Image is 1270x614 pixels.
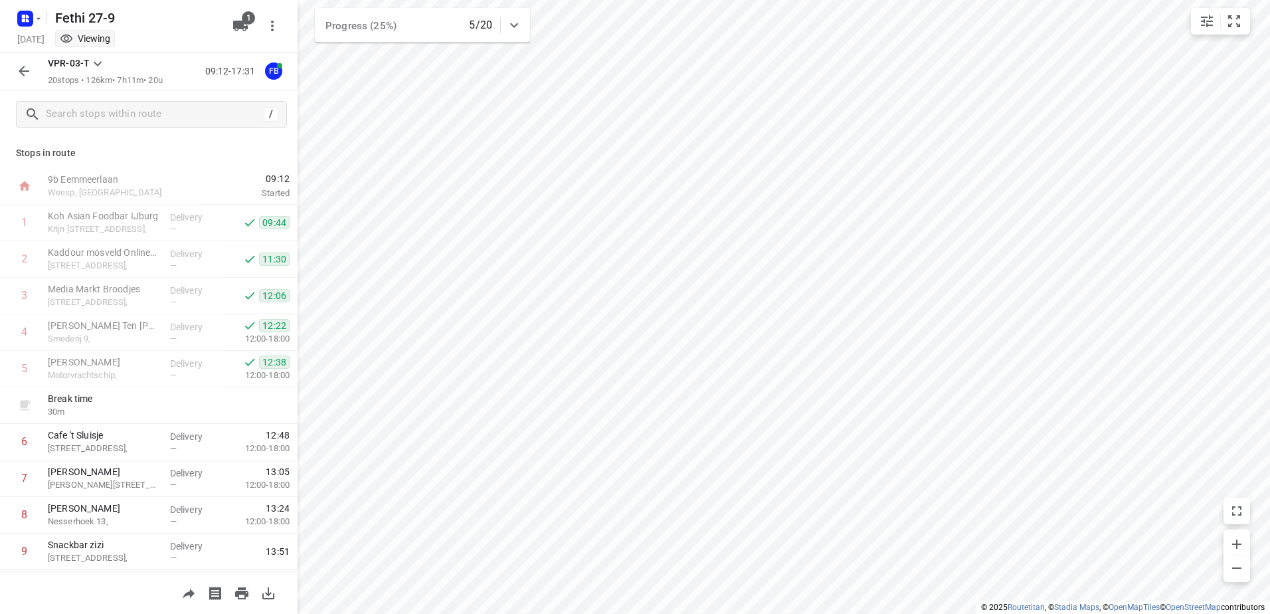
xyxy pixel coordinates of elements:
p: Delivery [170,284,219,297]
button: 1 [227,13,254,39]
p: Break time [48,392,159,405]
div: 5 [21,362,27,375]
span: Share route [175,586,202,599]
p: 12:00-18:00 [224,515,290,528]
span: Print shipping labels [202,586,228,599]
p: 12:00-18:00 [224,478,290,492]
p: Kaddour mosveld Onlines + Pickip Sandwiches for Media Markt [48,246,159,259]
span: — [170,224,177,234]
svg: Done [243,319,256,332]
span: 09:44 [259,216,290,229]
button: Map settings [1194,8,1220,35]
a: OpenMapTiles [1109,603,1160,612]
p: VPR-03-T [48,56,90,70]
p: Smederij 9, [48,332,159,346]
div: 9 [21,545,27,558]
p: Delivery [170,357,219,370]
p: [STREET_ADDRESS], [48,442,159,455]
p: Delivery [170,503,219,516]
span: — [170,516,177,526]
svg: Done [243,356,256,369]
span: — [170,260,177,270]
p: Koh Asian Foodbar IJburg [48,209,159,223]
span: — [170,553,177,563]
p: 09:12-17:31 [205,64,260,78]
div: 8 [21,508,27,521]
p: Started [202,187,290,200]
p: Weesp, [GEOGRAPHIC_DATA] [48,186,186,199]
div: 6 [21,435,27,448]
div: You are currently in view mode. To make any changes, go to edit project. [60,32,110,45]
p: [PERSON_NAME][STREET_ADDRESS], [48,478,159,492]
p: Nesserhoek 13, [48,515,159,528]
span: 12:06 [259,289,290,302]
span: 12:48 [266,429,290,442]
p: Delivery [170,247,219,260]
div: 4 [21,326,27,338]
p: 9b Eemmeerlaan [48,173,186,186]
p: Delivery [170,466,219,480]
p: 5/20 [469,17,492,33]
p: [STREET_ADDRESS], [48,259,159,272]
div: / [264,107,278,122]
span: — [170,480,177,490]
svg: Done [243,253,256,266]
p: 12:00-18:00 [224,442,290,455]
p: Delivery [170,540,219,553]
p: [STREET_ADDRESS], [48,552,159,565]
span: — [170,443,177,453]
p: Delivery [170,320,219,334]
p: Stops in route [16,146,282,160]
a: Routetitan [1008,603,1045,612]
p: Delivery [170,211,219,224]
a: OpenStreetMap [1166,603,1221,612]
span: 12:22 [259,319,290,332]
p: Krijn [STREET_ADDRESS], [48,223,159,236]
p: 12:00-18:00 [224,332,290,346]
div: 2 [21,253,27,265]
div: 7 [21,472,27,484]
p: Delivery [170,430,219,443]
span: Progress (25%) [325,20,397,32]
span: — [170,370,177,380]
div: 1 [21,216,27,229]
p: Cafe 't Sluisje [48,429,159,442]
span: 12:38 [259,356,290,369]
span: 1 [242,11,255,25]
p: Motorvrachtschip, [48,369,159,382]
span: 13:24 [266,502,290,515]
div: Progress (25%)5/20 [315,8,530,43]
span: 13:51 [266,545,290,558]
p: Media Markt Broodjes [48,282,159,296]
svg: Done [243,216,256,229]
span: Print route [228,586,255,599]
p: [PERSON_NAME] [48,356,159,369]
span: — [170,297,177,307]
p: 30 m [48,405,159,419]
p: [PERSON_NAME] Ten [PERSON_NAME] [48,319,159,332]
svg: Done [243,289,256,302]
button: Fit zoom [1221,8,1247,35]
p: [PERSON_NAME] [48,465,159,478]
span: Download route [255,586,282,599]
p: 12:00-18:00 [224,369,290,382]
span: 13:05 [266,465,290,478]
p: [PERSON_NAME] [48,502,159,515]
span: 09:12 [202,172,290,185]
div: small contained button group [1191,8,1250,35]
span: — [170,334,177,344]
input: Search stops within route [46,104,264,125]
span: 11:30 [259,253,290,266]
p: 20 stops • 126km • 7h11m • 20u [48,74,163,87]
p: [STREET_ADDRESS], [48,296,159,309]
p: Snackbar zizi [48,538,159,552]
div: 3 [21,289,27,302]
li: © 2025 , © , © © contributors [981,603,1265,612]
a: Stadia Maps [1054,603,1099,612]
